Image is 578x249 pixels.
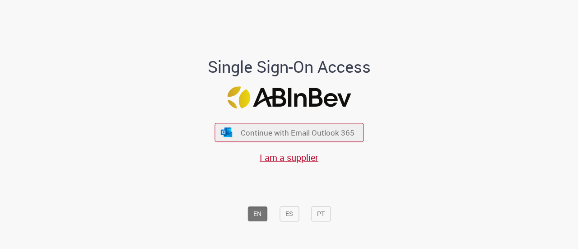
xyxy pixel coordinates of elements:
[260,151,318,164] a: I am a supplier
[247,206,267,221] button: EN
[164,58,415,76] h1: Single Sign-On Access
[311,206,331,221] button: PT
[227,86,351,108] img: Logo ABInBev
[241,127,354,138] span: Continue with Email Outlook 365
[280,206,299,221] button: ES
[214,123,364,142] button: ícone Azure/Microsoft 360 Continue with Email Outlook 365
[220,127,233,137] img: ícone Azure/Microsoft 360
